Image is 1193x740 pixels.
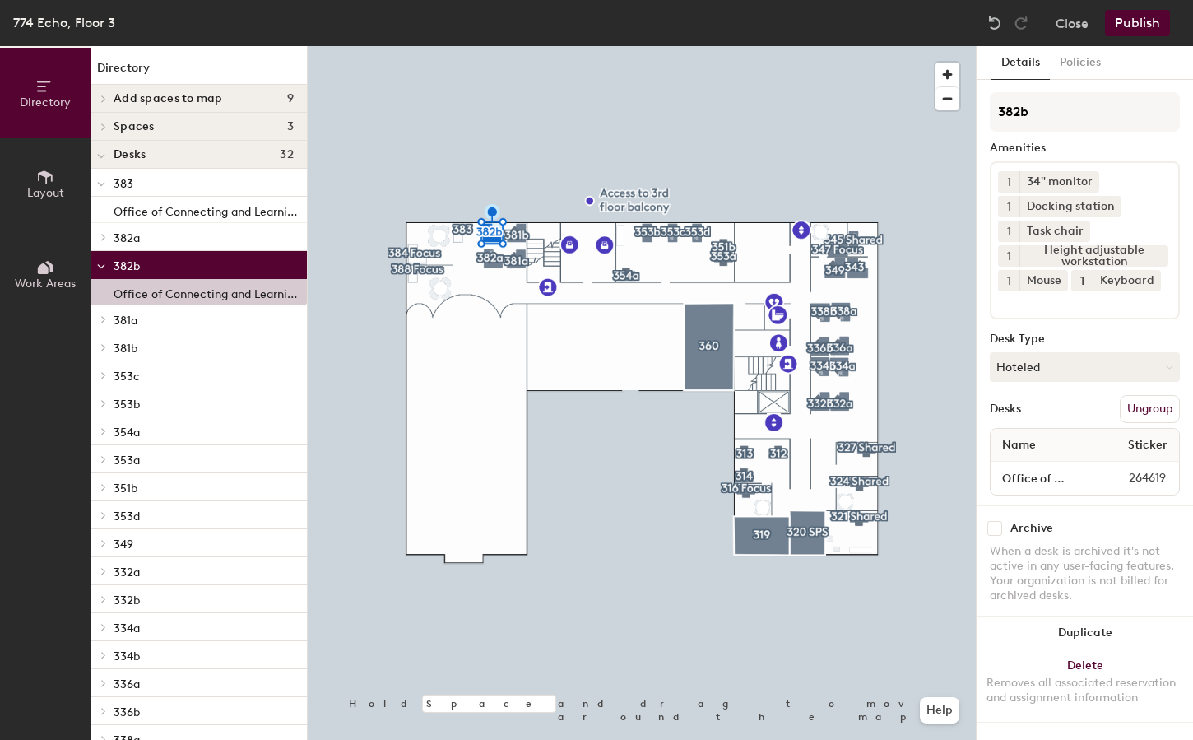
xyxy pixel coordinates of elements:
[114,593,140,607] span: 332b
[990,352,1180,382] button: Hoteled
[1093,270,1161,291] div: Keyboard
[998,245,1019,267] button: 1
[1007,174,1011,191] span: 1
[114,677,140,691] span: 336a
[994,431,1044,460] span: Name
[998,196,1019,217] button: 1
[114,398,140,412] span: 353b
[1010,522,1053,535] div: Archive
[280,148,294,161] span: 32
[998,221,1019,242] button: 1
[1019,196,1121,217] div: Docking station
[114,510,140,524] span: 353d
[1071,270,1093,291] button: 1
[998,270,1019,291] button: 1
[114,92,223,105] span: Add spaces to map
[977,617,1193,649] button: Duplicate
[990,142,1180,155] div: Amenities
[1120,431,1176,460] span: Sticker
[1007,223,1011,240] span: 1
[994,467,1089,490] input: Unnamed desk
[1007,272,1011,290] span: 1
[114,200,304,219] p: Office of Connecting and Learning Neighborhood
[13,12,115,33] div: 774 Echo, Floor 3
[114,426,140,440] span: 354a
[986,676,1183,705] div: Removes all associated reservation and assignment information
[114,454,140,468] span: 353a
[91,59,307,85] h1: Directory
[114,282,304,301] p: Office of Connecting and Learning Neighborhood
[114,177,133,191] span: 383
[20,95,71,109] span: Directory
[114,565,140,579] span: 332a
[1007,198,1011,216] span: 1
[1019,171,1099,193] div: 34" monitor
[114,705,140,719] span: 336b
[920,697,959,724] button: Help
[114,314,137,328] span: 381a
[114,148,146,161] span: Desks
[1019,221,1090,242] div: Task chair
[990,544,1180,603] div: When a desk is archived it's not active in any user-facing features. Your organization is not bil...
[114,538,133,552] span: 349
[977,649,1193,722] button: DeleteRemoves all associated reservation and assignment information
[114,482,137,496] span: 351b
[991,46,1050,80] button: Details
[1105,10,1170,36] button: Publish
[1056,10,1089,36] button: Close
[114,231,140,245] span: 382a
[1050,46,1111,80] button: Policies
[114,621,140,635] span: 334a
[114,649,140,663] span: 334b
[1120,395,1180,423] button: Ungroup
[1080,272,1084,290] span: 1
[287,120,294,133] span: 3
[114,120,155,133] span: Spaces
[1019,270,1068,291] div: Mouse
[998,171,1019,193] button: 1
[986,15,1003,31] img: Undo
[114,370,140,384] span: 353c
[1007,248,1011,265] span: 1
[1019,245,1168,267] div: Height adjustable workstation
[114,259,140,273] span: 382b
[1013,15,1029,31] img: Redo
[27,186,64,200] span: Layout
[990,333,1180,346] div: Desk Type
[990,403,1021,416] div: Desks
[114,342,137,356] span: 381b
[287,92,294,105] span: 9
[15,277,76,291] span: Work Areas
[1089,469,1176,487] span: 264619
